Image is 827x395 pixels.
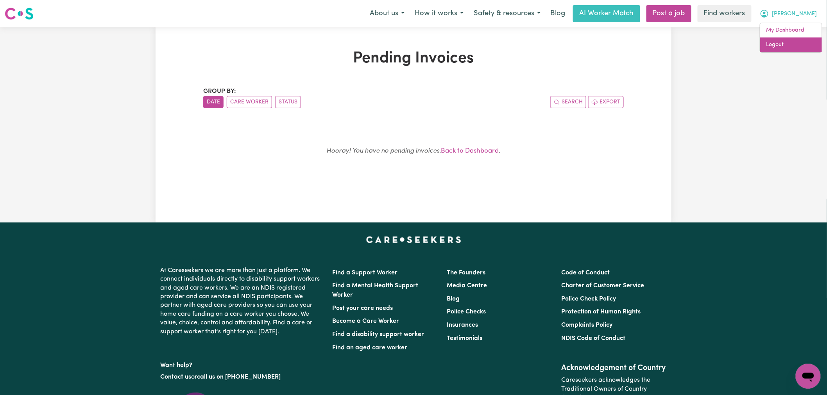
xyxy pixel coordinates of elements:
[447,283,487,289] a: Media Centre
[447,296,460,302] a: Blog
[160,370,323,384] p: or
[447,335,482,342] a: Testimonials
[365,5,410,22] button: About us
[332,270,397,276] a: Find a Support Worker
[469,5,546,22] button: Safety & resources
[562,270,610,276] a: Code of Conduct
[332,305,393,311] a: Post your care needs
[550,96,586,108] button: Search
[332,283,418,298] a: Find a Mental Health Support Worker
[562,363,667,373] h2: Acknowledgement of Country
[275,96,301,108] button: sort invoices by paid status
[441,148,499,154] a: Back to Dashboard
[327,148,441,154] em: Hooray! You have no pending invoices.
[546,5,570,22] a: Blog
[698,5,752,22] a: Find workers
[562,335,626,342] a: NDIS Code of Conduct
[760,37,822,52] a: Logout
[366,237,461,243] a: Careseekers home page
[5,7,34,21] img: Careseekers logo
[160,374,191,380] a: Contact us
[562,322,613,328] a: Complaints Policy
[573,5,640,22] a: AI Worker Match
[562,309,641,315] a: Protection of Human Rights
[760,23,822,53] div: My Account
[447,322,478,328] a: Insurances
[227,96,272,108] button: sort invoices by care worker
[197,374,281,380] a: call us on [PHONE_NUMBER]
[755,5,822,22] button: My Account
[332,345,407,351] a: Find an aged care worker
[588,96,624,108] button: Export
[562,283,644,289] a: Charter of Customer Service
[410,5,469,22] button: How it works
[332,331,424,338] a: Find a disability support worker
[562,296,616,302] a: Police Check Policy
[327,148,501,154] small: .
[160,358,323,370] p: Want help?
[203,88,236,94] span: Group by:
[203,96,224,108] button: sort invoices by date
[646,5,691,22] a: Post a job
[760,23,822,38] a: My Dashboard
[772,10,817,18] span: [PERSON_NAME]
[332,318,399,324] a: Become a Care Worker
[447,309,486,315] a: Police Checks
[5,5,34,23] a: Careseekers logo
[160,263,323,339] p: At Careseekers we are more than just a platform. We connect individuals directly to disability su...
[203,49,624,68] h1: Pending Invoices
[447,270,485,276] a: The Founders
[796,364,821,389] iframe: Button to launch messaging window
